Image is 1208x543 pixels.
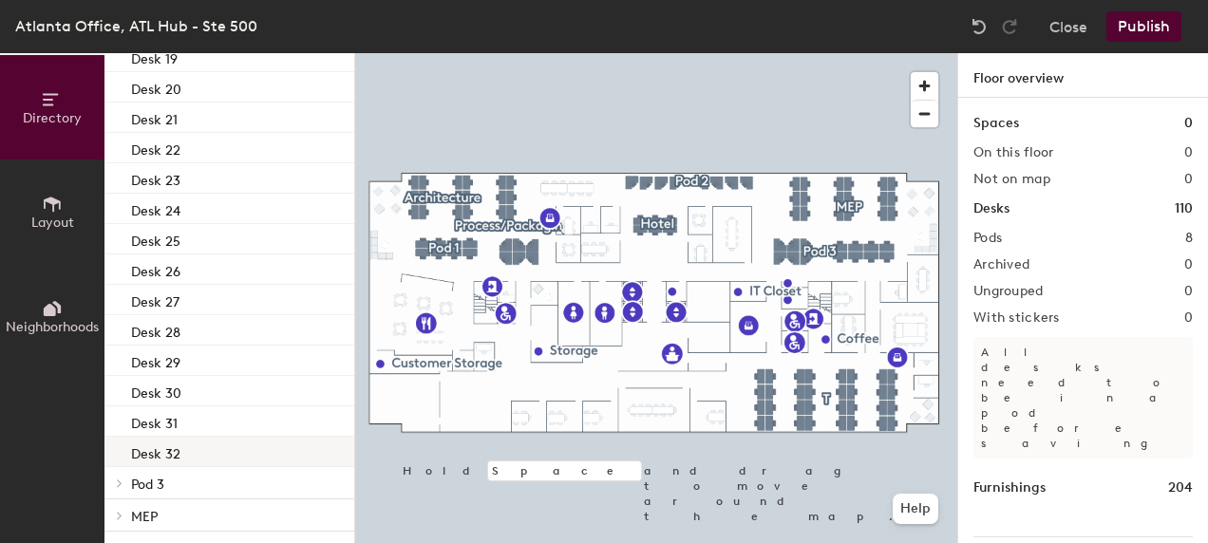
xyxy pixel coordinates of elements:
[131,410,178,432] p: Desk 31
[973,477,1046,498] h1: Furnishings
[131,46,178,67] p: Desk 19
[973,145,1054,160] h2: On this floor
[131,477,164,493] span: Pod 3
[31,215,74,231] span: Layout
[958,53,1208,98] h1: Floor overview
[973,257,1029,272] h2: Archived
[1106,11,1181,42] button: Publish
[970,17,989,36] img: Undo
[6,319,99,335] span: Neighborhoods
[1168,477,1193,498] h1: 204
[15,14,257,38] div: Atlanta Office, ATL Hub - Ste 500
[1184,284,1193,299] h2: 0
[1184,113,1193,134] h1: 0
[131,349,180,371] p: Desk 29
[131,440,180,462] p: Desk 32
[1175,198,1193,219] h1: 110
[1184,145,1193,160] h2: 0
[1184,257,1193,272] h2: 0
[893,494,938,524] button: Help
[973,337,1193,459] p: All desks need to be in a pod before saving
[973,198,1010,219] h1: Desks
[131,197,180,219] p: Desk 24
[973,113,1019,134] h1: Spaces
[131,289,179,310] p: Desk 27
[131,106,178,128] p: Desk 21
[131,137,180,159] p: Desk 22
[973,310,1060,326] h2: With stickers
[131,319,180,341] p: Desk 28
[23,110,82,126] span: Directory
[973,172,1050,187] h2: Not on map
[131,76,181,98] p: Desk 20
[131,167,180,189] p: Desk 23
[973,284,1044,299] h2: Ungrouped
[1000,17,1019,36] img: Redo
[131,228,180,250] p: Desk 25
[973,231,1002,246] h2: Pods
[1184,310,1193,326] h2: 0
[1049,11,1087,42] button: Close
[131,509,158,525] span: MEP
[1185,231,1193,246] h2: 8
[131,258,180,280] p: Desk 26
[1184,172,1193,187] h2: 0
[131,380,181,402] p: Desk 30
